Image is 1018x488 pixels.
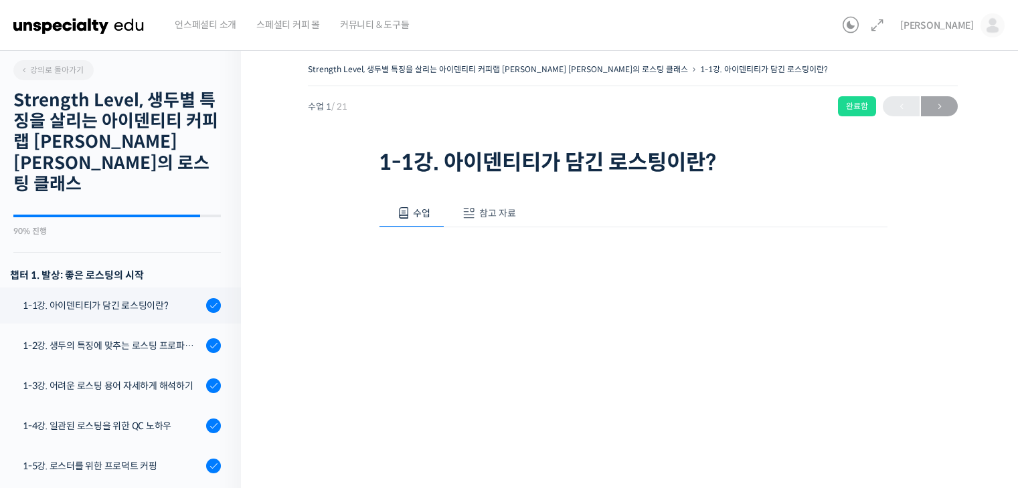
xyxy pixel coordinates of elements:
span: 강의로 돌아가기 [20,65,84,75]
span: [PERSON_NAME] [900,19,974,31]
div: 1-3강. 어려운 로스팅 용어 자세하게 해석하기 [23,378,202,393]
div: 90% 진행 [13,227,221,235]
span: → [921,98,958,116]
span: 수업 1 [308,102,347,111]
div: 1-2강. 생두의 특징에 맞추는 로스팅 프로파일 'Stength Level' [23,338,202,353]
h3: 챕터 1. 발상: 좋은 로스팅의 시작 [10,266,221,284]
a: 1-1강. 아이덴티티가 담긴 로스팅이란? [700,64,828,74]
div: 1-5강. 로스터를 위한 프로덕트 커핑 [23,459,202,473]
a: 다음→ [921,96,958,116]
div: 1-1강. 아이덴티티가 담긴 로스팅이란? [23,298,202,313]
a: 강의로 돌아가기 [13,60,94,80]
div: 1-4강. 일관된 로스팅을 위한 QC 노하우 [23,418,202,433]
h1: 1-1강. 아이덴티티가 담긴 로스팅이란? [379,150,887,175]
span: 참고 자료 [479,207,516,219]
h2: Strength Level, 생두별 특징을 살리는 아이덴티티 커피랩 [PERSON_NAME] [PERSON_NAME]의 로스팅 클래스 [13,90,221,195]
div: 완료함 [838,96,876,116]
a: Strength Level, 생두별 특징을 살리는 아이덴티티 커피랩 [PERSON_NAME] [PERSON_NAME]의 로스팅 클래스 [308,64,688,74]
span: / 21 [331,101,347,112]
span: 수업 [413,207,430,219]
